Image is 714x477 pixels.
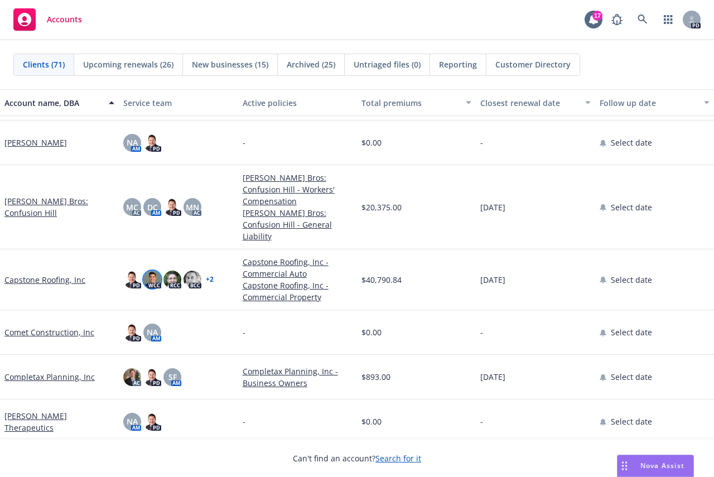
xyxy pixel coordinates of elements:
span: [DATE] [480,274,505,286]
div: 17 [592,11,602,21]
span: New businesses (15) [192,59,268,70]
img: photo [163,271,181,288]
span: Can't find an account? [293,452,421,464]
span: Select date [611,274,652,286]
a: Completax Planning, Inc - Business Owners [243,365,353,389]
a: + 2 [206,276,214,283]
a: [PERSON_NAME] Bros: Confusion Hill - Workers' Compensation [243,172,353,207]
button: Total premiums [357,89,476,116]
span: [DATE] [480,201,505,213]
span: - [243,137,245,148]
span: Nova Assist [640,461,684,470]
span: Clients (71) [23,59,65,70]
a: [PERSON_NAME] [4,137,67,148]
span: $40,790.84 [361,274,402,286]
span: $0.00 [361,416,382,427]
span: Archived (25) [287,59,335,70]
span: SF [168,371,177,383]
span: $0.00 [361,137,382,148]
span: [DATE] [480,371,505,383]
button: Active policies [238,89,357,116]
span: Accounts [47,15,82,24]
span: NA [127,416,138,427]
span: Select date [611,137,652,148]
img: photo [143,368,161,386]
img: photo [163,198,181,216]
button: Service team [119,89,238,116]
span: Reporting [439,59,477,70]
span: Customer Directory [495,59,571,70]
span: Upcoming renewals (26) [83,59,173,70]
a: Comet Construction, Inc [4,326,94,338]
span: Select date [611,416,652,427]
span: Select date [611,326,652,338]
a: Capstone Roofing, Inc - Commercial Property [243,280,353,303]
button: Closest renewal date [476,89,595,116]
span: MN [186,201,199,213]
a: Search [631,8,654,31]
span: Untriaged files (0) [354,59,421,70]
div: Total premiums [361,97,459,109]
a: Completax Planning, Inc [4,371,95,383]
div: Closest renewal date [480,97,578,109]
span: NA [127,137,138,148]
span: $893.00 [361,371,390,383]
button: Follow up date [595,89,714,116]
a: Switch app [657,8,679,31]
span: $20,375.00 [361,201,402,213]
span: Select date [611,201,652,213]
div: Service team [123,97,233,109]
span: NA [147,326,158,338]
span: - [480,326,483,338]
div: Active policies [243,97,353,109]
img: photo [143,134,161,152]
div: Account name, DBA [4,97,102,109]
div: Follow up date [600,97,697,109]
span: - [480,137,483,148]
a: Report a Bug [606,8,628,31]
span: - [480,416,483,427]
a: [PERSON_NAME] Bros: Confusion Hill [4,195,114,219]
img: photo [123,368,141,386]
a: [PERSON_NAME] Bros: Confusion Hill - General Liability [243,207,353,242]
button: Nova Assist [617,455,694,477]
span: $0.00 [361,326,382,338]
span: - [243,416,245,427]
a: Capstone Roofing, Inc - Commercial Auto [243,256,353,280]
img: photo [184,271,201,288]
img: photo [143,413,161,431]
a: [PERSON_NAME] Therapeutics [4,410,114,433]
span: DC [147,201,158,213]
a: Capstone Roofing, Inc [4,274,85,286]
div: Drag to move [617,455,631,476]
img: photo [143,271,161,288]
img: photo [123,271,141,288]
span: - [243,326,245,338]
img: photo [123,324,141,341]
a: Search for it [375,453,421,464]
span: Select date [611,371,652,383]
a: Accounts [9,4,86,35]
span: MC [126,201,138,213]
